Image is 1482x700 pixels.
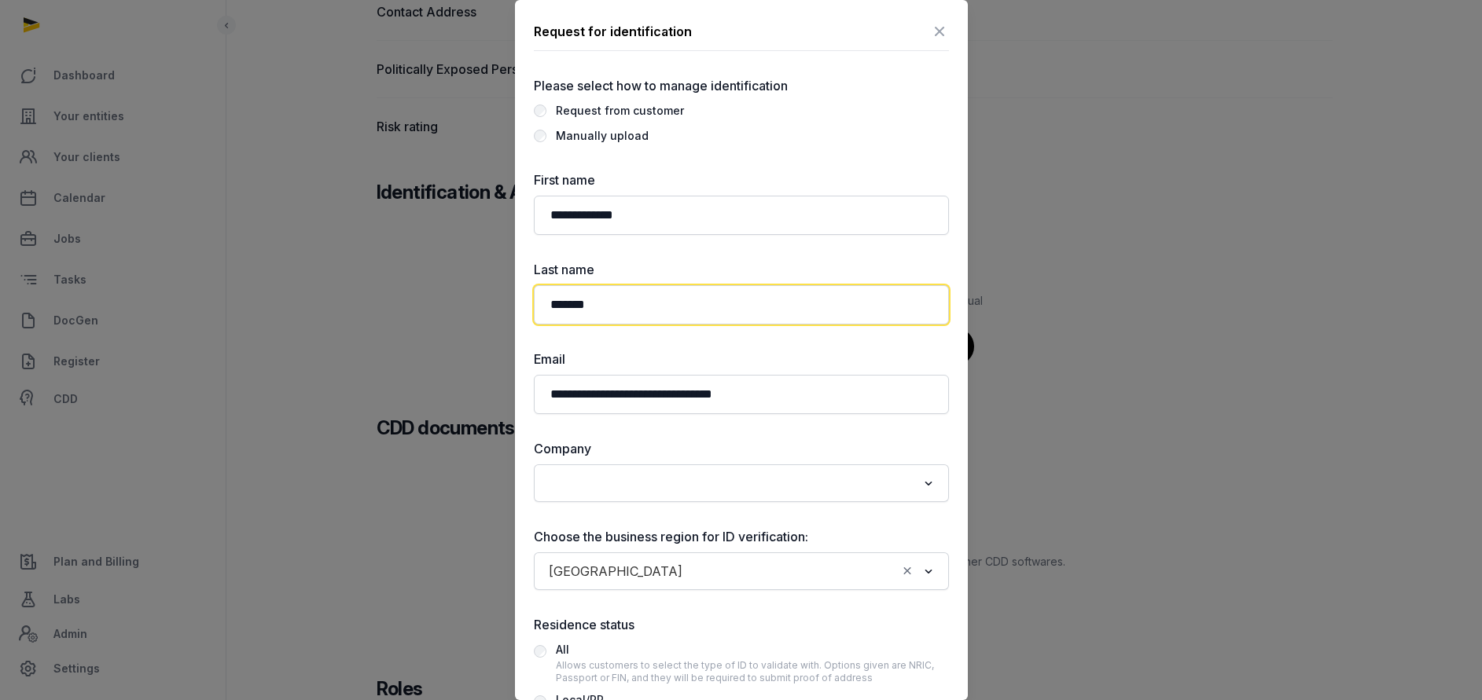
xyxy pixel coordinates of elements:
div: Allows customers to select the type of ID to validate with. Options given are NRIC, Passport or F... [556,659,949,684]
div: All [556,640,949,659]
div: Request from customer [556,101,684,120]
input: Manually upload [534,130,546,142]
input: AllAllows customers to select the type of ID to validate with. Options given are NRIC, Passport o... [534,645,546,658]
div: Search for option [542,557,941,585]
input: Search for option [543,472,917,494]
label: Company [534,439,949,458]
input: Request from customer [534,104,546,117]
div: Request for identification [534,22,692,41]
div: Manually upload [556,126,649,145]
span: [GEOGRAPHIC_DATA] [545,560,686,582]
input: Search for option [690,560,896,582]
label: First name [534,170,949,189]
label: Please select how to manage identification [534,76,949,95]
label: Last name [534,260,949,279]
label: Choose the business region for ID verification: [534,527,949,546]
label: Residence status [534,615,949,634]
div: Search for option [542,469,941,497]
label: Email [534,350,949,368]
button: Clear Selected [900,560,914,582]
